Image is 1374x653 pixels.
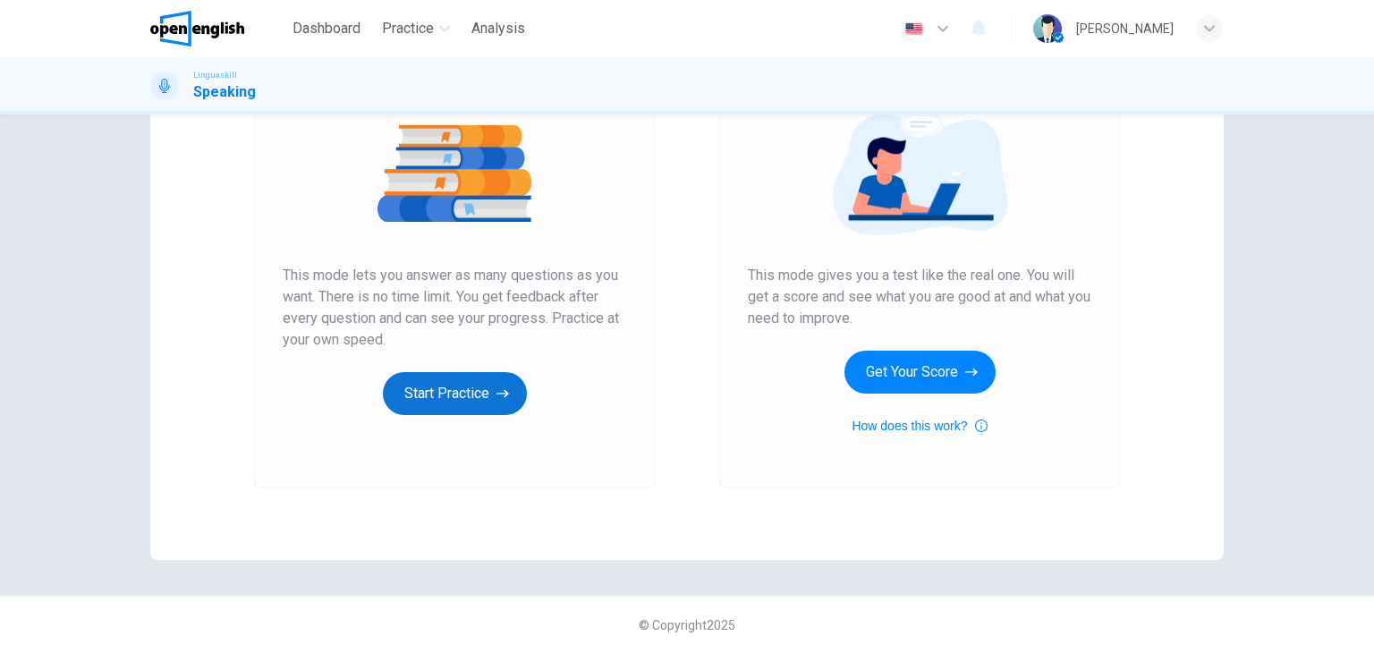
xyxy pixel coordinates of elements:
[375,13,457,45] button: Practice
[464,13,532,45] button: Analysis
[1033,14,1062,43] img: Profile picture
[471,18,525,39] span: Analysis
[748,265,1091,329] span: This mode gives you a test like the real one. You will get a score and see what you are good at a...
[283,265,626,351] span: This mode lets you answer as many questions as you want. There is no time limit. You get feedback...
[1076,18,1174,39] div: [PERSON_NAME]
[383,372,527,415] button: Start Practice
[293,18,360,39] span: Dashboard
[903,22,925,36] img: en
[382,18,434,39] span: Practice
[852,415,987,437] button: How does this work?
[193,69,237,81] span: Linguaskill
[193,81,256,103] h1: Speaking
[285,13,368,45] button: Dashboard
[639,618,735,632] span: © Copyright 2025
[844,351,996,394] button: Get Your Score
[150,11,244,47] img: OpenEnglish logo
[150,11,285,47] a: OpenEnglish logo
